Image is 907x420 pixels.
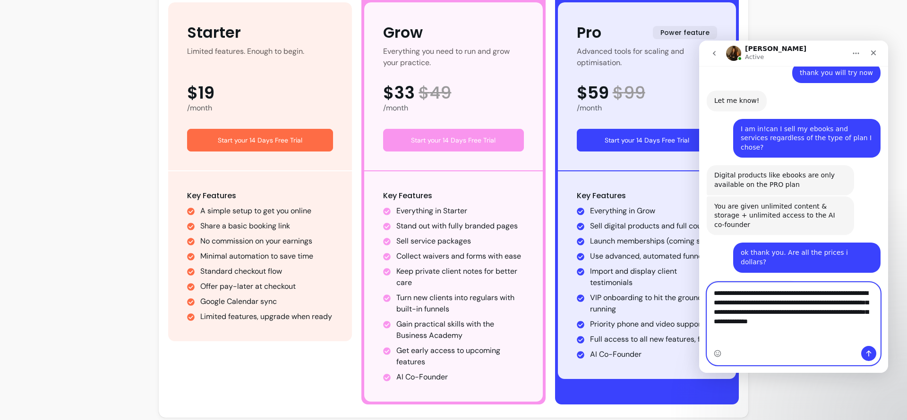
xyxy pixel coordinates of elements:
[590,292,717,315] li: VIP onboarding to hit the ground running
[383,84,415,102] span: $33
[419,84,451,102] span: $ 49
[396,235,523,247] li: Sell service packages
[699,41,888,373] iframe: Intercom live chat
[590,349,717,360] li: AI Co-Founder
[396,251,523,262] li: Collect waivers and forms with ease
[396,319,523,341] li: Gain practical skills with the Business Academy
[577,21,601,44] div: Pro
[590,266,717,288] li: Import and display client testimonials
[653,26,717,39] span: Power feature
[396,371,523,383] li: AI Co-Founder
[383,129,523,151] button: Start your 14 Days Free Trial
[200,281,333,292] li: Offer pay-later at checkout
[396,345,523,368] li: Get early access to upcoming features
[383,46,523,68] div: Everything you need to run and grow your practice.
[590,205,717,217] li: Everything in Grow
[200,220,333,232] li: Share a basic booking link
[577,102,717,114] div: /month
[200,311,333,322] li: Limited features, upgrade when ready
[200,296,333,307] li: Google Calendar sync
[590,235,717,247] li: Launch memberships (coming soon)
[383,21,423,44] div: Grow
[200,235,333,247] li: No commission on your earnings
[187,190,236,201] span: Key Features
[396,205,523,217] li: Everything in Starter
[396,220,523,232] li: Stand out with fully branded pages
[187,102,333,114] div: /month
[383,190,432,201] span: Key Features
[200,266,333,277] li: Standard checkout flow
[396,266,523,288] li: Keep private client notes for better care
[577,46,717,68] div: Advanced tools for scaling and optimisation.
[613,84,645,102] span: $ 99
[187,21,241,44] div: Starter
[187,46,304,68] div: Limited features. Enough to begin.
[577,190,626,201] span: Key Features
[200,251,333,262] li: Minimal automation to save time
[577,84,609,102] span: $59
[590,251,717,262] li: Use advanced, automated funnels
[590,334,717,345] li: Full access to all new features, first
[383,102,523,114] div: /month
[577,129,717,151] button: Start your 14 Days Free Trial
[200,205,333,217] li: A simple setup to get you online
[396,292,523,315] li: Turn new clients into regulars with built-in funnels
[187,129,333,151] button: Start your 14 Days Free Trial
[187,84,214,102] span: $19
[590,319,717,330] li: Priority phone and video support
[590,220,717,232] li: Sell digital products and full courses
